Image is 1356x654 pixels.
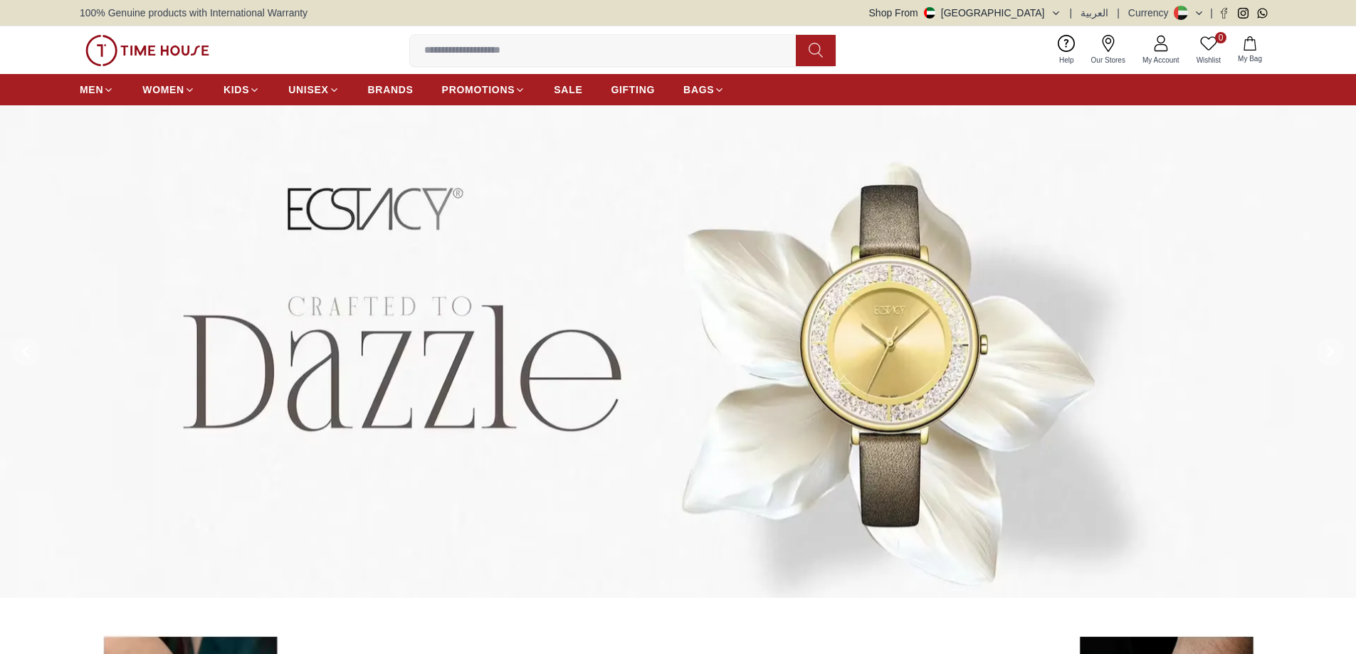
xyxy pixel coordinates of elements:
[1257,8,1268,19] a: Whatsapp
[80,6,308,20] span: 100% Genuine products with International Warranty
[442,77,526,102] a: PROMOTIONS
[1188,32,1229,68] a: 0Wishlist
[1117,6,1120,20] span: |
[1229,33,1271,67] button: My Bag
[288,77,339,102] a: UNISEX
[1137,55,1185,65] span: My Account
[1086,55,1131,65] span: Our Stores
[683,83,714,97] span: BAGS
[1210,6,1213,20] span: |
[1081,6,1108,20] button: العربية
[869,6,1061,20] button: Shop From[GEOGRAPHIC_DATA]
[1191,55,1226,65] span: Wishlist
[224,83,249,97] span: KIDS
[1219,8,1229,19] a: Facebook
[85,35,209,66] img: ...
[1083,32,1134,68] a: Our Stores
[224,77,260,102] a: KIDS
[142,83,184,97] span: WOMEN
[1053,55,1080,65] span: Help
[80,83,103,97] span: MEN
[288,83,328,97] span: UNISEX
[924,7,935,19] img: United Arab Emirates
[611,77,655,102] a: GIFTING
[1215,32,1226,43] span: 0
[368,83,414,97] span: BRANDS
[1232,53,1268,64] span: My Bag
[611,83,655,97] span: GIFTING
[683,77,725,102] a: BAGS
[1238,8,1249,19] a: Instagram
[80,77,114,102] a: MEN
[142,77,195,102] a: WOMEN
[1051,32,1083,68] a: Help
[442,83,515,97] span: PROMOTIONS
[368,77,414,102] a: BRANDS
[554,77,582,102] a: SALE
[1128,6,1174,20] div: Currency
[1070,6,1073,20] span: |
[554,83,582,97] span: SALE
